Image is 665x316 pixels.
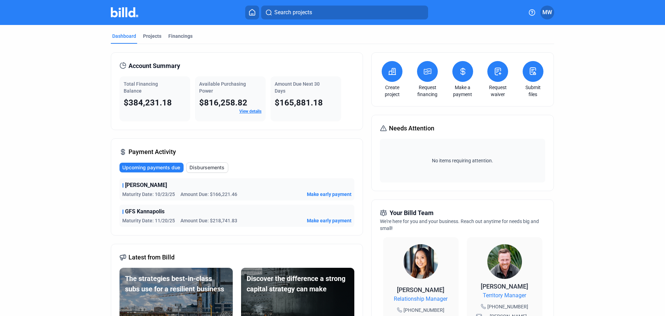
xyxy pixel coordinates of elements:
button: Search projects [261,6,428,19]
button: MW [540,6,554,19]
a: Request waiver [486,84,510,98]
span: Search projects [274,8,312,17]
span: [PHONE_NUMBER] [404,307,444,314]
a: View details [239,109,261,114]
button: Make early payment [307,191,352,198]
span: GFS Kannapolis [125,207,165,216]
a: Submit files [521,84,545,98]
span: $384,231.18 [124,98,172,108]
span: [PERSON_NAME] [397,286,444,293]
span: Latest from Billd [128,253,175,262]
a: Make a payment [451,84,475,98]
div: Dashboard [112,33,136,40]
span: $816,258.82 [199,98,247,108]
span: [PERSON_NAME] [125,181,167,189]
div: Discover the difference a strong capital strategy can make [247,273,349,294]
div: Financings [168,33,193,40]
span: MW [542,8,552,17]
img: Billd Company Logo [111,7,138,17]
span: Total Financing Balance [124,81,158,94]
a: Create project [380,84,404,98]
span: Account Summary [128,61,180,71]
span: Amount Due: $166,221.46 [180,191,237,198]
span: Amount Due Next 30 Days [275,81,320,94]
div: Projects [143,33,161,40]
div: The strategies best-in-class subs use for a resilient business [125,273,227,294]
span: Amount Due: $218,741.83 [180,217,237,224]
span: We're here for you and your business. Reach out anytime for needs big and small! [380,219,539,231]
span: Payment Activity [128,147,176,157]
img: Territory Manager [487,244,522,279]
span: Needs Attention [389,123,434,133]
span: $165,881.18 [275,98,323,108]
span: Your Billd Team [390,208,434,218]
span: Territory Manager [483,291,526,300]
button: Make early payment [307,217,352,224]
img: Relationship Manager [404,244,438,279]
span: Available Purchasing Power [199,81,246,94]
a: Request financing [415,84,440,98]
span: [PERSON_NAME] [481,283,528,290]
span: Disbursements [189,164,224,171]
button: Disbursements [186,162,228,173]
span: Maturity Date: 10/23/25 [122,191,175,198]
span: Upcoming payments due [122,164,180,171]
span: No items requiring attention. [383,157,542,164]
button: Upcoming payments due [119,163,184,172]
span: Relationship Manager [394,295,447,303]
span: Maturity Date: 11/20/25 [122,217,175,224]
span: [PHONE_NUMBER] [487,303,528,310]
